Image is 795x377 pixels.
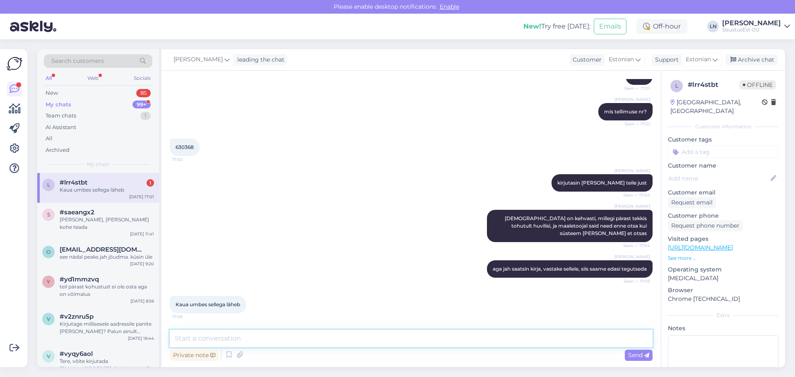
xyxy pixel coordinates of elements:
input: Add a tag [668,146,778,158]
p: Chrome [TECHNICAL_ID] [668,295,778,303]
button: Emails [594,19,626,34]
div: Off-hour [636,19,687,34]
div: New [46,89,58,97]
span: Seen ✓ 17:04 [619,243,650,249]
div: [DATE] 17:01 [129,194,154,200]
span: Seen ✓ 17:05 [619,278,650,284]
span: Kaua umbes sellega läheb [176,301,240,307]
p: [MEDICAL_DATA] [668,274,778,283]
div: LN [707,21,719,32]
div: All [46,134,53,143]
div: Customer information [668,123,778,130]
div: Socials [132,73,152,84]
div: [DATE] 8:56 [130,298,154,304]
span: Estonian [686,55,711,64]
input: Add name [668,174,769,183]
div: Try free [DATE]: [523,22,590,31]
span: #yd1mmzvq [60,276,99,283]
p: Visited pages [668,235,778,243]
div: Customer [569,55,602,64]
p: Customer phone [668,211,778,220]
p: Operating system [668,265,778,274]
div: Request phone number [668,220,743,231]
span: oldekas@mail.ee [60,246,146,253]
span: mis tellimuse nr? [604,108,647,115]
div: Archived [46,146,70,154]
span: 17:02 [172,156,203,163]
div: [PERSON_NAME], [PERSON_NAME] kohe teada [60,216,154,231]
span: l [47,182,50,188]
div: Kaua umbes sellega läheb [60,186,154,194]
span: #v2znru5p [60,313,94,320]
span: [PERSON_NAME] [614,96,650,103]
span: o [46,249,51,255]
div: Web [86,73,100,84]
span: v [47,316,50,322]
div: Archive chat [725,54,778,65]
span: [PERSON_NAME] [614,168,650,174]
div: [GEOGRAPHIC_DATA], [GEOGRAPHIC_DATA] [670,98,762,115]
span: y [47,279,50,285]
div: AI Assistant [46,123,76,132]
span: kirjutasin [PERSON_NAME] teile just [557,180,647,186]
span: #lrr4stbt [60,179,87,186]
div: 1 [147,179,154,187]
div: SisustusEst OÜ [722,26,781,33]
div: Request email [668,197,716,208]
div: [DATE] 11:41 [130,231,154,237]
div: All [44,73,53,84]
span: [PERSON_NAME] [614,203,650,209]
span: Estonian [609,55,634,64]
span: Offline [740,80,776,89]
div: teil pärast kohustust ei ole osta aga on võimalus [60,283,154,298]
span: #saeangx2 [60,209,94,216]
div: Support [652,55,679,64]
p: Customer email [668,188,778,197]
p: Customer tags [668,135,778,144]
div: 85 [136,89,151,97]
span: Seen ✓ 17:01 [619,121,650,127]
div: Kirjutage millisesele aadressile panite [PERSON_NAME]? Palun ainult tänavanimi [60,320,154,335]
div: [DATE] 9:20 [130,261,154,267]
p: Notes [668,324,778,333]
div: Private note [170,350,219,361]
span: l [675,83,678,89]
span: 630368 [176,144,194,150]
div: see nädal peaks jah jõudma. küsin üle [60,253,154,261]
div: Team chats [46,112,76,120]
div: My chats [46,101,71,109]
div: # lrr4stbt [688,80,740,90]
div: [PERSON_NAME] [722,20,781,26]
span: Seen ✓ 17:01 [619,85,650,91]
b: New! [523,22,541,30]
span: v [47,353,50,359]
a: [URL][DOMAIN_NAME] [668,244,733,251]
span: Search customers [51,57,104,65]
div: leading the chat [234,55,284,64]
div: 99+ [132,101,151,109]
span: aga jah saatsin kirja, vastake sellele, siis saame edasi tegutseda [493,266,647,272]
span: 17:06 [172,314,203,320]
p: See more ... [668,255,778,262]
div: 1 [140,112,151,120]
span: s [47,211,50,218]
span: Seen ✓ 17:04 [619,192,650,198]
span: [PERSON_NAME] [614,254,650,260]
span: My chats [87,161,109,168]
div: Tere, võite kirjutada [EMAIL_ADDRESS][DOMAIN_NAME] või helistada 5016157 [60,358,154,372]
div: Extra [668,312,778,319]
a: [PERSON_NAME]SisustusEst OÜ [722,20,790,33]
p: Customer name [668,161,778,170]
span: Enable [437,3,462,10]
p: Browser [668,286,778,295]
span: #vyqy6aol [60,350,93,358]
div: [DATE] 16:44 [128,335,154,341]
span: [DEMOGRAPHIC_DATA] on kehvasti, millegi pärast tekkis tohutult huvilisi, ja maaletoojal said need... [505,215,648,236]
span: Send [628,351,649,359]
img: Askly Logo [7,56,22,72]
span: [PERSON_NAME] [173,55,223,64]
